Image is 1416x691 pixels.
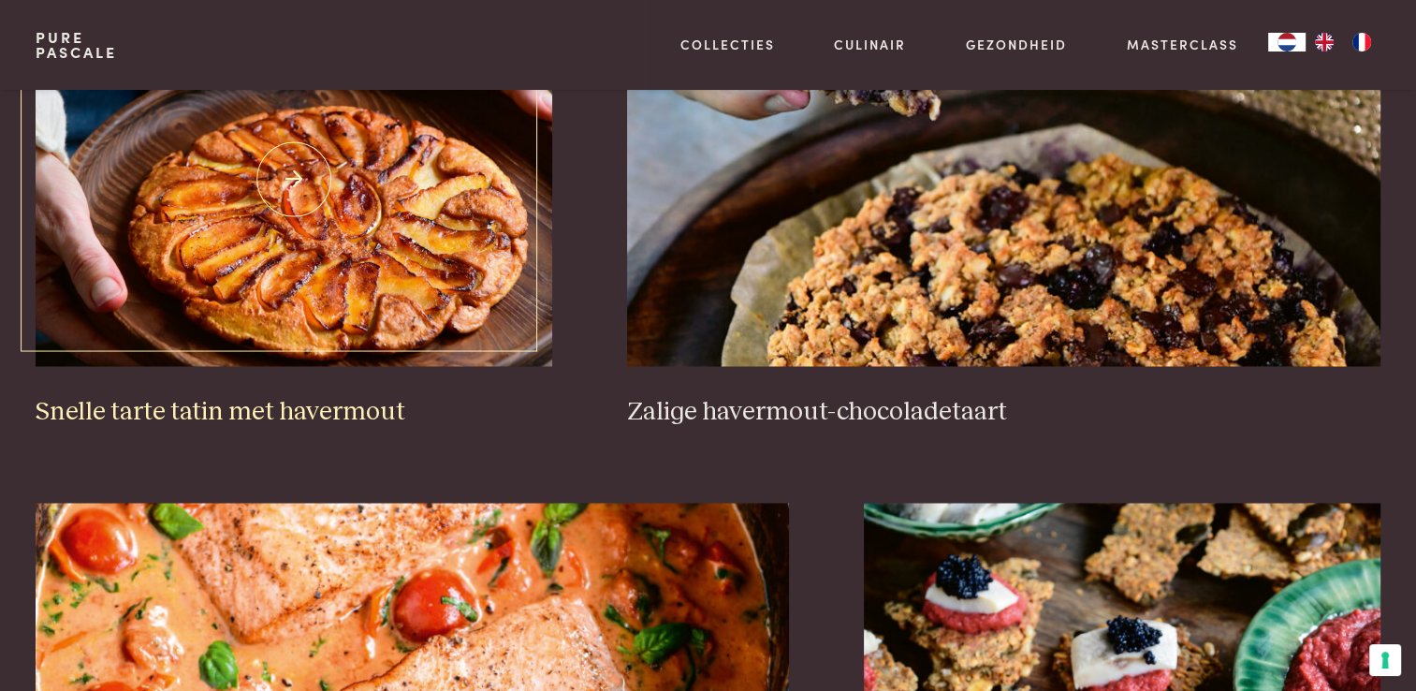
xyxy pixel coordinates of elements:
[1268,33,1380,51] aside: Language selected: Nederlands
[966,35,1067,54] a: Gezondheid
[1268,33,1306,51] div: Language
[834,35,906,54] a: Culinair
[1127,35,1238,54] a: Masterclass
[36,396,552,429] h3: Snelle tarte tatin met havermout
[1306,33,1380,51] ul: Language list
[36,30,117,60] a: PurePascale
[680,35,775,54] a: Collecties
[1343,33,1380,51] a: FR
[627,396,1380,429] h3: Zalige havermout-chocoladetaart
[1306,33,1343,51] a: EN
[1369,644,1401,676] button: Uw voorkeuren voor toestemming voor trackingtechnologieën
[1268,33,1306,51] a: NL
